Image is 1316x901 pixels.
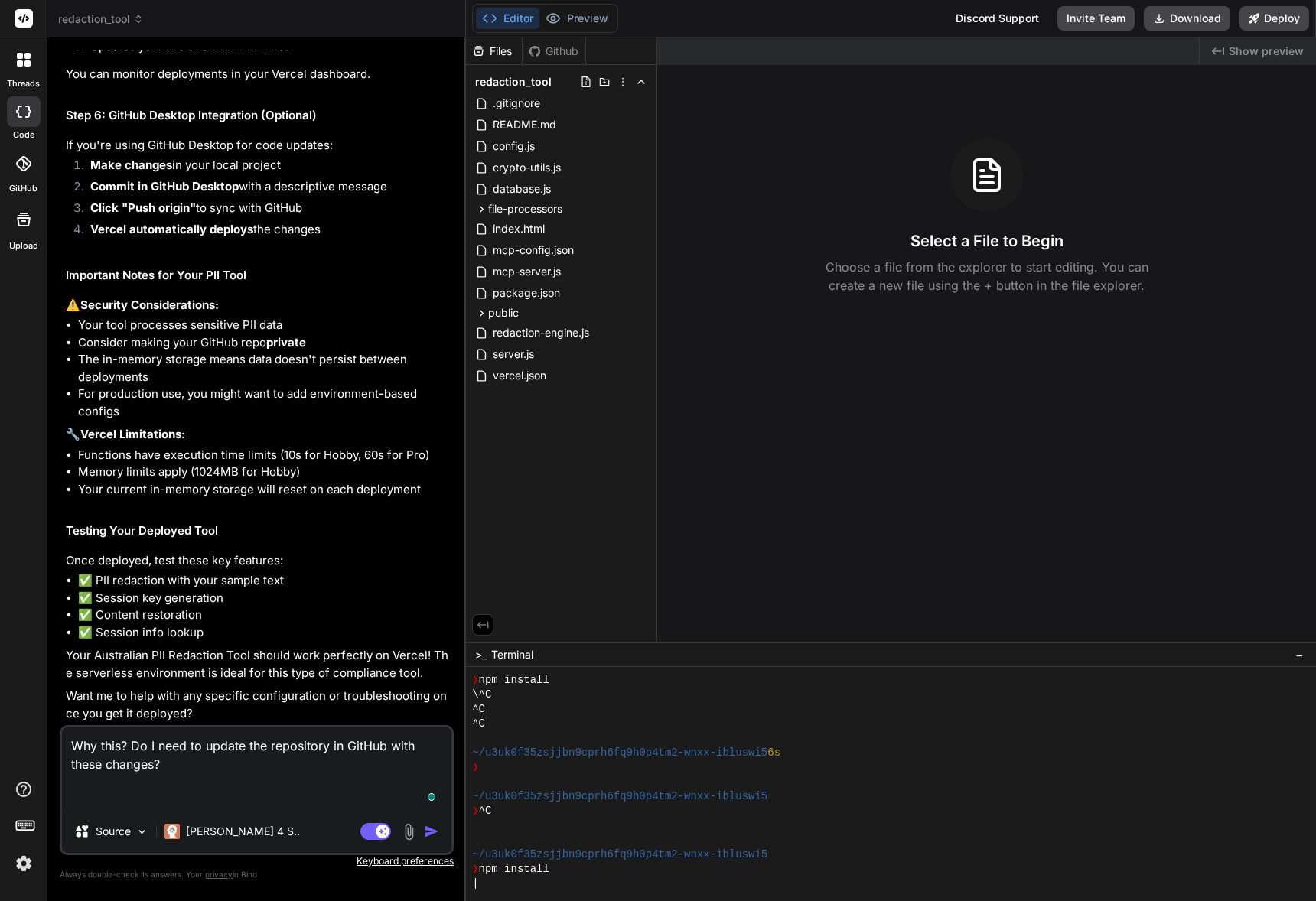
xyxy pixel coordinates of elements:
span: npm install [479,673,549,688]
li: ✅ Session info lookup [78,624,451,642]
h2: Testing Your Deployed Tool [66,522,451,540]
span: ~/u3uk0f35zsjjbn9cprh6fq9h0p4tm2-wnxx-ibluswi5 [472,847,767,862]
label: GitHub [9,182,37,195]
li: Consider making your GitHub repo [78,334,451,352]
li: Functions have execution time limits (10s for Hobby, 60s for Pro) [78,447,451,464]
span: README.md [491,115,558,134]
li: The in-memory storage means data doesn't persist between deployments [78,351,451,385]
span: \^C [472,688,491,702]
span: package.json [491,284,562,302]
button: − [1292,642,1307,667]
img: settings [11,851,37,877]
p: If you're using GitHub Desktop for code updates: [66,137,451,155]
span: Terminal [491,647,533,662]
span: ^C [472,717,485,731]
img: Claude 4 Sonnet [164,824,180,839]
span: − [1295,647,1304,662]
p: ⚠️ [66,297,451,314]
p: Your Australian PII Redaction Tool should work perfectly on Vercel! The serverless environment is... [66,647,451,681]
li: in your local project [78,157,451,178]
p: 🔧 [66,426,451,444]
strong: private [266,335,306,350]
strong: Vercel Limitations: [80,427,185,441]
p: You can monitor deployments in your Vercel dashboard. [66,66,451,83]
img: attachment [400,823,418,841]
span: mcp-server.js [491,262,562,281]
span: redaction-engine.js [491,324,591,342]
li: ✅ Content restoration [78,607,451,624]
p: Keyboard preferences [60,855,454,867]
p: Source [96,824,131,839]
button: Invite Team [1057,6,1135,31]
p: Want me to help with any specific configuration or troubleshooting once you get it deployed? [66,688,451,722]
li: Your tool processes sensitive PII data [78,317,451,334]
label: threads [7,77,40,90]
span: vercel.json [491,366,548,385]
p: Always double-check its answers. Your in Bind [60,867,454,882]
span: ^C [472,702,485,717]
span: npm install [479,862,549,877]
img: icon [424,824,439,839]
span: ^C [479,804,492,818]
button: Preview [539,8,614,29]
span: server.js [491,345,536,363]
textarea: To enrich screen reader interactions, please activate Accessibility in Grammarly extension settings [62,727,451,810]
p: Choose a file from the explorer to start editing. You can create a new file using the + button in... [816,258,1158,294]
span: privacy [205,870,233,879]
strong: Vercel automatically deploys [90,222,253,236]
span: config.js [491,137,536,155]
span: index.html [491,220,546,238]
span: | [472,877,478,891]
span: ❯ [472,760,478,775]
strong: Security Considerations: [80,298,219,312]
div: Discord Support [946,6,1048,31]
h2: Important Notes for Your PII Tool [66,267,451,285]
li: to sync with GitHub [78,200,451,221]
label: Upload [9,239,38,252]
button: Editor [476,8,539,29]
li: Memory limits apply (1024MB for Hobby) [78,464,451,481]
span: >_ [475,647,487,662]
span: Show preview [1229,44,1304,59]
span: ❯ [472,673,478,688]
span: crypto-utils.js [491,158,562,177]
span: mcp-config.json [491,241,575,259]
span: ~/u3uk0f35zsjjbn9cprh6fq9h0p4tm2-wnxx-ibluswi5 [472,746,767,760]
strong: Commit in GitHub Desktop [90,179,239,194]
span: .gitignore [491,94,542,112]
li: Your current in-memory storage will reset on each deployment [78,481,451,499]
li: with a descriptive message [78,178,451,200]
li: For production use, you might want to add environment-based configs [78,385,451,420]
span: public [488,305,519,320]
li: ✅ PII redaction with your sample text [78,572,451,590]
h2: Step 6: GitHub Desktop Integration (Optional) [66,107,451,125]
h3: Select a File to Begin [910,230,1064,252]
label: code [13,128,34,141]
span: ~/u3uk0f35zsjjbn9cprh6fq9h0p4tm2-wnxx-ibluswi5 [472,789,767,804]
span: database.js [491,180,552,198]
strong: Click "Push origin" [90,200,196,215]
span: ❯ [472,862,478,877]
p: [PERSON_NAME] 4 S.. [186,824,300,839]
div: Files [466,44,522,59]
li: ✅ Session key generation [78,590,451,607]
p: Once deployed, test these key features: [66,552,451,570]
span: redaction_tool [58,11,144,27]
img: Pick Models [135,825,148,838]
li: the changes [78,221,451,242]
strong: Make changes [90,158,172,172]
button: Download [1144,6,1230,31]
button: Deploy [1239,6,1309,31]
span: redaction_tool [475,74,552,89]
div: Github [523,44,585,59]
span: file-processors [488,201,562,216]
span: ❯ [472,804,478,818]
span: 6s [767,746,780,760]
